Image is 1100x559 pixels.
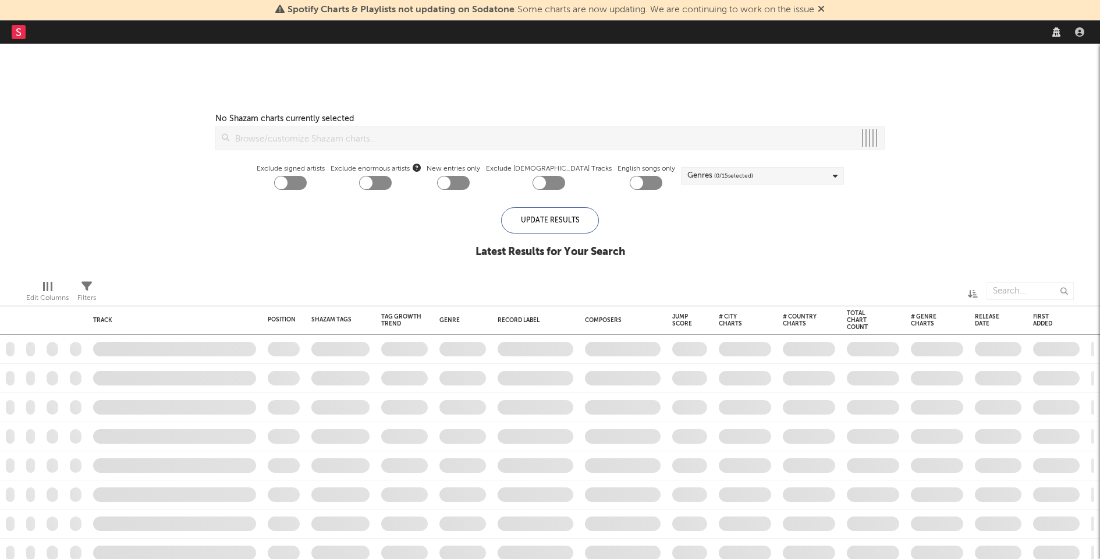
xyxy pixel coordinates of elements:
[783,313,818,327] div: # Country Charts
[975,313,1004,327] div: Release Date
[93,317,250,324] div: Track
[486,162,612,176] label: Exclude [DEMOGRAPHIC_DATA] Tracks
[77,291,96,305] div: Filters
[257,162,325,176] label: Exclude signed artists
[618,162,675,176] label: English songs only
[818,5,825,15] span: Dismiss
[847,310,882,331] div: Total Chart Count
[987,282,1074,300] input: Search...
[413,162,421,173] button: Exclude enormous artists
[26,291,69,305] div: Edit Columns
[719,313,754,327] div: # City Charts
[215,112,354,126] div: No Shazam charts currently selected
[585,317,655,324] div: Composers
[1033,313,1062,327] div: First Added
[268,316,296,323] div: Position
[288,5,514,15] span: Spotify Charts & Playlists not updating on Sodatone
[288,5,814,15] span: : Some charts are now updating. We are continuing to work on the issue
[311,316,352,323] div: Shazam Tags
[498,317,567,324] div: Record Label
[77,277,96,310] div: Filters
[714,169,753,183] span: ( 0 / 15 selected)
[687,169,753,183] div: Genres
[911,313,946,327] div: # Genre Charts
[672,313,692,327] div: Jump Score
[439,317,480,324] div: Genre
[501,207,599,233] div: Update Results
[331,162,421,176] span: Exclude enormous artists
[476,245,625,259] div: Latest Results for Your Search
[229,126,855,150] input: Browse/customize Shazam charts...
[26,277,69,310] div: Edit Columns
[427,162,480,176] label: New entries only
[381,313,422,327] div: Tag Growth Trend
